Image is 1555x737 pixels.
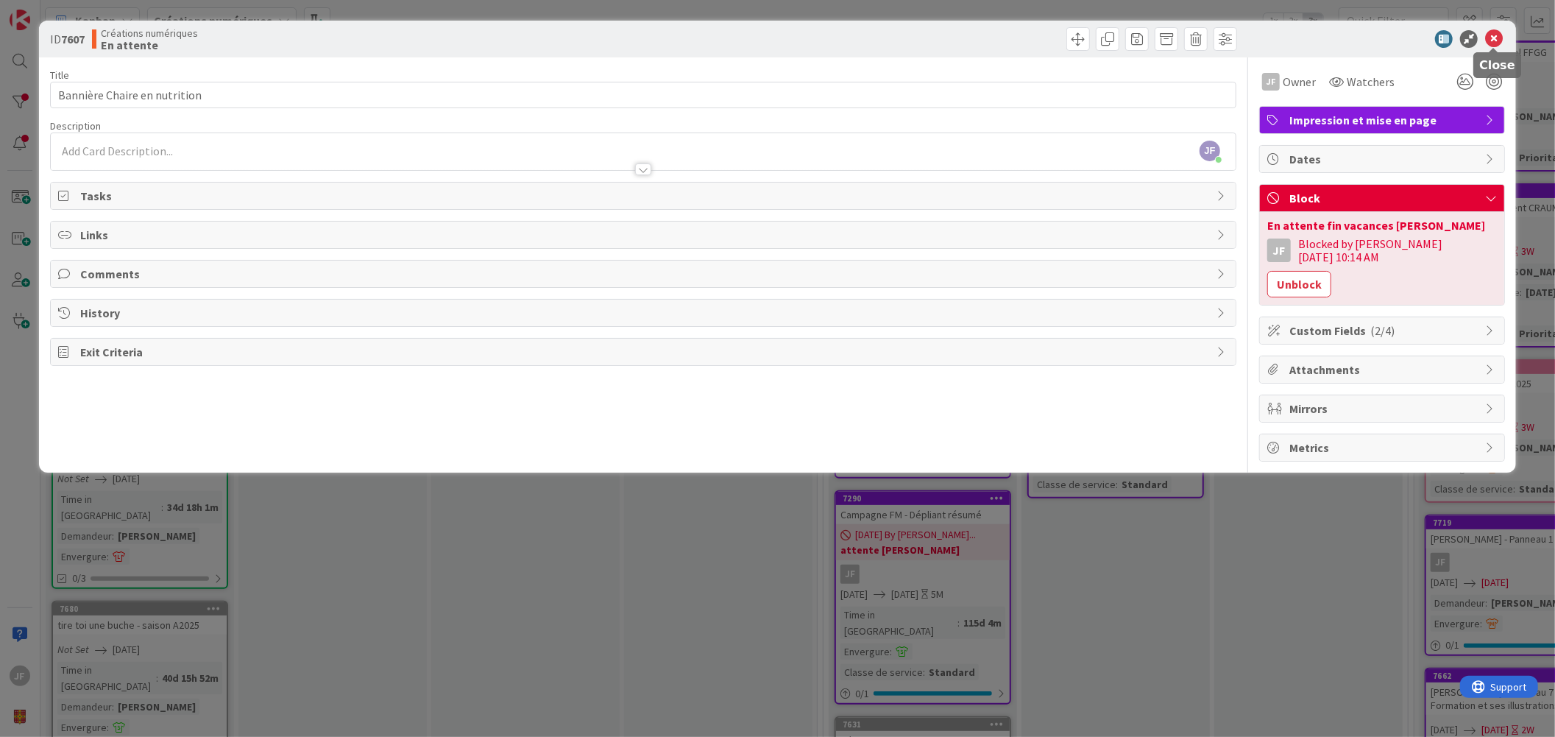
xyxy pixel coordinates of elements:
[61,32,85,46] b: 7607
[1347,73,1395,91] span: Watchers
[80,343,1209,361] span: Exit Criteria
[1267,271,1331,297] button: Unblock
[101,39,198,51] b: En attente
[1289,111,1478,129] span: Impression et mise en page
[1200,141,1220,161] span: JF
[1289,150,1478,168] span: Dates
[80,265,1209,283] span: Comments
[1262,73,1280,91] div: JF
[1289,189,1478,207] span: Block
[1289,400,1478,417] span: Mirrors
[1267,239,1291,262] div: JF
[1289,361,1478,378] span: Attachments
[50,82,1236,108] input: type card name here...
[101,27,198,39] span: Créations numériques
[1370,323,1395,338] span: ( 2/4 )
[31,2,67,20] span: Support
[80,187,1209,205] span: Tasks
[1289,322,1478,339] span: Custom Fields
[1267,219,1497,231] div: En attente fin vacances [PERSON_NAME]
[1289,439,1478,456] span: Metrics
[1283,73,1316,91] span: Owner
[50,119,101,133] span: Description
[50,30,85,48] span: ID
[1298,237,1497,264] div: Blocked by [PERSON_NAME] [DATE] 10:14 AM
[1479,58,1515,72] h5: Close
[50,68,69,82] label: Title
[80,226,1209,244] span: Links
[80,304,1209,322] span: History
